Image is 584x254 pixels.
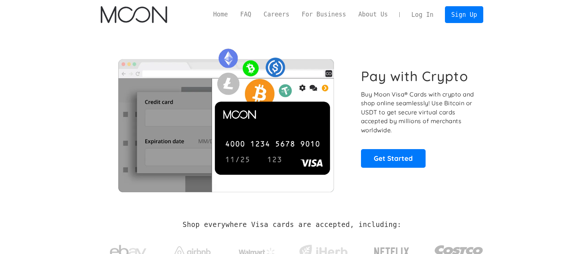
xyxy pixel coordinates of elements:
a: Log In [405,7,439,23]
a: For Business [296,10,352,19]
img: Moon Logo [101,6,167,23]
a: Home [207,10,234,19]
h2: Shop everywhere Visa cards are accepted, including: [182,221,401,229]
p: Buy Moon Visa® Cards with crypto and shop online seamlessly! Use Bitcoin or USDT to get secure vi... [361,90,475,135]
a: home [101,6,167,23]
a: FAQ [234,10,257,19]
h1: Pay with Crypto [361,68,468,84]
a: About Us [352,10,394,19]
a: Careers [257,10,295,19]
a: Get Started [361,149,426,167]
img: Moon Cards let you spend your crypto anywhere Visa is accepted. [101,43,351,192]
a: Sign Up [445,6,483,23]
